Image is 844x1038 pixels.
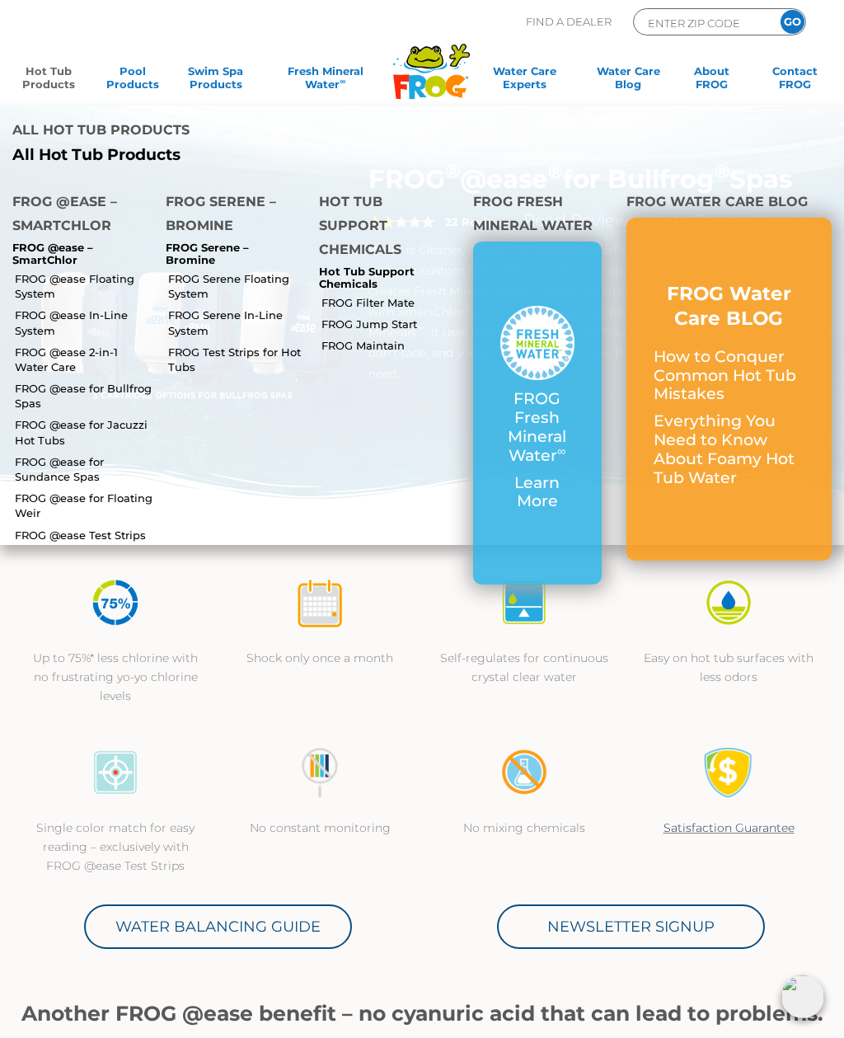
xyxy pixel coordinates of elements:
a: Satisfaction Guarantee [663,820,795,835]
a: FROG @ease In-Line System [15,308,153,337]
p: FROG Fresh Mineral Water [500,390,574,465]
p: Single color match for easy reading – exclusively with FROG @ease Test Strips [30,819,201,876]
a: All Hot Tub Products [12,146,410,165]
p: FROG Serene – Bromine [166,242,294,267]
sup: ∞ [340,77,345,86]
a: FROG @ease for Floating Weir [15,491,153,520]
input: GO [781,10,804,34]
p: No constant monitoring [234,819,406,838]
a: Water Balancing Guide [84,904,352,949]
img: icon-atease-easy-on [703,577,754,628]
img: Satisfaction Guarantee Icon [703,747,754,798]
a: FROG @ease for Bullfrog Spas [15,381,153,411]
p: Find A Dealer [526,8,612,35]
p: Shock only once a month [234,649,406,668]
p: Self-regulates for continuous crystal clear water [438,649,610,687]
a: FROG @ease for Sundance Spas [15,454,153,484]
img: no-constant-monitoring1 [294,747,345,798]
a: FROG Test Strips for Hot Tubs [168,345,307,374]
a: FROG Jump Start [321,317,460,331]
p: FROG @ease – SmartChlor [12,242,141,267]
p: Learn More [500,474,574,512]
p: Up to 75%* less chlorine with no frustrating yo-yo chlorine levels [30,649,201,706]
sup: ∞ [557,444,565,458]
h4: FROG @ease – SmartChlor [12,190,141,242]
h1: Another FROG @ease benefit – no cyanuric acid that can lead to problems. [13,1002,831,1025]
h4: FROG Serene – Bromine [166,190,294,242]
h4: Hot Tub Support Chemicals [319,190,448,265]
a: FROG @ease 2-in-1 Water Care [15,345,153,374]
h4: FROG Water Care Blog [626,190,832,218]
a: Fresh MineralWater∞ [267,64,384,97]
input: Zip Code Form [646,13,757,32]
p: How to Conquer Common Hot Tub Mistakes [654,348,804,404]
a: Water CareExperts [472,64,577,97]
a: FROG @ease Test Strips [15,528,153,542]
a: FROG @ease Floating System [15,271,153,301]
img: icon-atease-75percent-less [90,577,141,628]
a: Water CareBlog [596,64,661,97]
img: no-mixing1 [499,747,550,798]
h4: All Hot Tub Products [12,118,410,146]
a: FROG Serene Floating System [168,271,307,301]
a: AboutFROG [679,64,744,97]
p: Everything You Need to Know About Foamy Hot Tub Water [654,412,804,487]
a: FROG Maintain [321,338,460,353]
a: Hot TubProducts [16,64,82,97]
a: FROG Filter Mate [321,295,460,310]
a: Swim SpaProducts [183,64,248,97]
h4: FROG Fresh Mineral Water [473,190,602,242]
p: No mixing chemicals [438,819,610,838]
img: icon-atease-shock-once [294,577,345,628]
p: Hot Tub Support Chemicals [319,265,448,291]
img: icon-atease-color-match [90,747,141,798]
a: Newsletter Signup [497,904,765,949]
a: PoolProducts [100,64,165,97]
p: Easy on hot tub surfaces with less odors [643,649,814,687]
img: icon-atease-self-regulates [499,577,550,628]
img: openIcon [781,975,824,1018]
a: FROG Serene In-Line System [168,308,307,337]
a: FROG Fresh Mineral Water∞ Learn More [500,306,574,519]
a: FROG Water Care BLOG How to Conquer Common Hot Tub Mistakes Everything You Need to Know About Foa... [654,282,804,496]
h3: FROG Water Care BLOG [654,282,804,331]
a: ContactFROG [762,64,828,97]
a: FROG @ease for Jacuzzi Hot Tubs [15,417,153,447]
